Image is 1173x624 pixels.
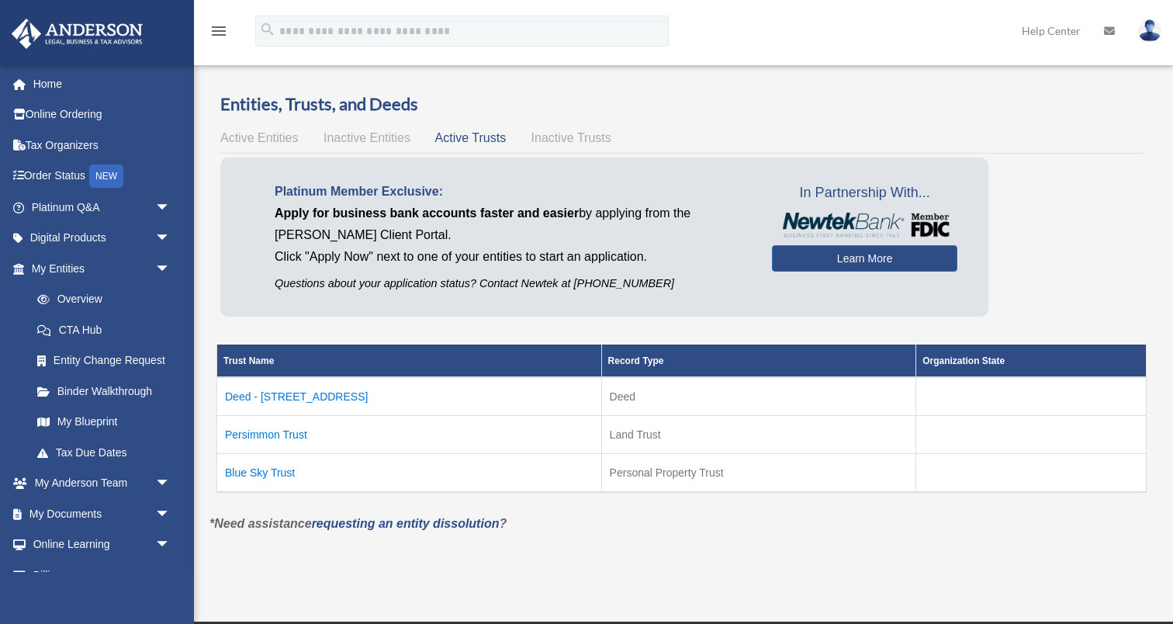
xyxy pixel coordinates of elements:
[275,203,749,246] p: by applying from the [PERSON_NAME] Client Portal.
[916,345,1147,377] th: Organization State
[601,345,916,377] th: Record Type
[209,517,507,530] em: *Need assistance ?
[11,192,194,223] a: Platinum Q&Aarrow_drop_down
[531,131,611,144] span: Inactive Trusts
[11,498,194,529] a: My Documentsarrow_drop_down
[220,92,1143,116] h3: Entities, Trusts, and Deeds
[22,376,186,407] a: Binder Walkthrough
[601,377,916,416] td: Deed
[11,253,186,284] a: My Entitiesarrow_drop_down
[275,206,579,220] span: Apply for business bank accounts faster and easier
[11,223,194,254] a: Digital Productsarrow_drop_down
[601,453,916,492] td: Personal Property Trust
[155,192,186,224] span: arrow_drop_down
[780,213,950,237] img: NewtekBankLogoSM.png
[155,498,186,530] span: arrow_drop_down
[772,245,957,272] a: Learn More
[11,560,194,591] a: Billingarrow_drop_down
[22,437,186,468] a: Tax Due Dates
[259,21,276,38] i: search
[11,99,194,130] a: Online Ordering
[209,27,228,40] a: menu
[155,223,186,255] span: arrow_drop_down
[217,377,602,416] td: Deed - [STREET_ADDRESS]
[1138,19,1161,42] img: User Pic
[324,131,410,144] span: Inactive Entities
[217,415,602,453] td: Persimmon Trust
[155,560,186,591] span: arrow_drop_down
[772,181,957,206] span: In Partnership With...
[11,161,194,192] a: Order StatusNEW
[22,407,186,438] a: My Blueprint
[7,19,147,49] img: Anderson Advisors Platinum Portal
[601,415,916,453] td: Land Trust
[220,131,298,144] span: Active Entities
[275,274,749,293] p: Questions about your application status? Contact Newtek at [PHONE_NUMBER]
[217,345,602,377] th: Trust Name
[217,453,602,492] td: Blue Sky Trust
[22,345,186,376] a: Entity Change Request
[155,468,186,500] span: arrow_drop_down
[11,468,194,499] a: My Anderson Teamarrow_drop_down
[312,517,500,530] a: requesting an entity dissolution
[275,246,749,268] p: Click "Apply Now" next to one of your entities to start an application.
[11,68,194,99] a: Home
[209,22,228,40] i: menu
[275,181,749,203] p: Platinum Member Exclusive:
[89,165,123,188] div: NEW
[11,529,194,560] a: Online Learningarrow_drop_down
[155,529,186,561] span: arrow_drop_down
[435,131,507,144] span: Active Trusts
[11,130,194,161] a: Tax Organizers
[155,253,186,285] span: arrow_drop_down
[22,314,186,345] a: CTA Hub
[22,284,178,315] a: Overview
